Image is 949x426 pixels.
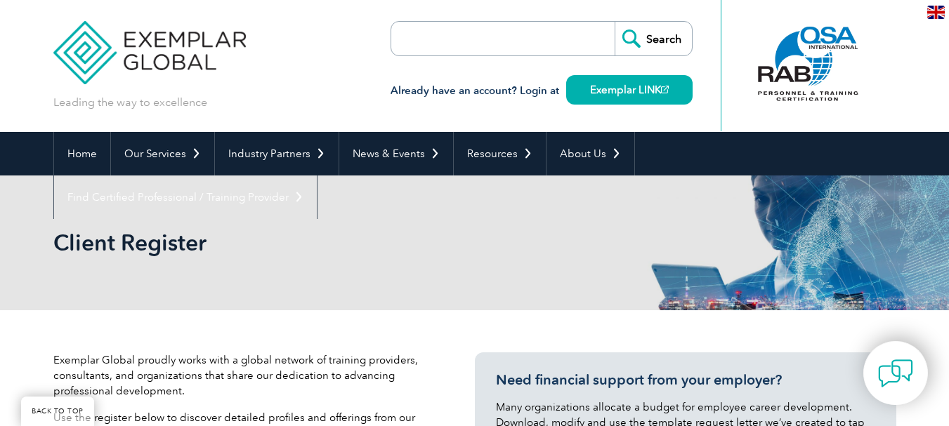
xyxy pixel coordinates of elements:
[566,75,693,105] a: Exemplar LINK
[454,132,546,175] a: Resources
[54,132,110,175] a: Home
[496,371,875,389] h3: Need financial support from your employer?
[53,352,433,399] p: Exemplar Global proudly works with a global network of training providers, consultants, and organ...
[878,356,913,391] img: contact-chat.png
[927,6,945,19] img: en
[21,397,94,426] a: BACK TO TOP
[339,132,453,175] a: News & Events
[615,22,692,55] input: Search
[547,132,634,175] a: About Us
[215,132,339,175] a: Industry Partners
[661,86,669,93] img: open_square.png
[53,95,207,110] p: Leading the way to excellence
[391,82,693,100] h3: Already have an account? Login at
[111,132,214,175] a: Our Services
[53,232,643,254] h2: Client Register
[54,175,317,219] a: Find Certified Professional / Training Provider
